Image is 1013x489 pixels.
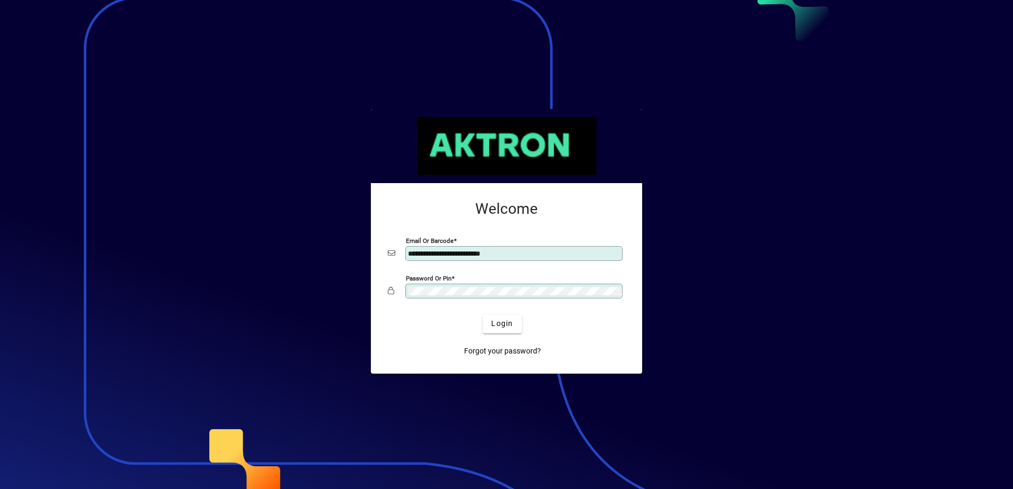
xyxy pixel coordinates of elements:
h2: Welcome [388,200,625,218]
span: Forgot your password? [464,346,541,357]
a: Forgot your password? [460,342,545,361]
mat-label: Email or Barcode [406,237,454,244]
button: Login [483,314,521,333]
span: Login [491,318,513,329]
mat-label: Password or Pin [406,274,451,282]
